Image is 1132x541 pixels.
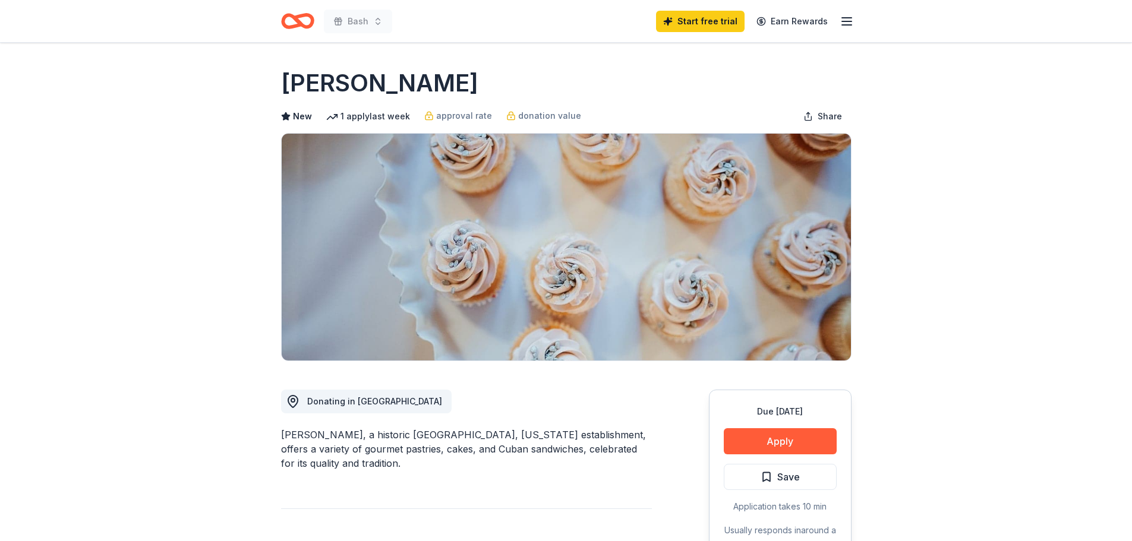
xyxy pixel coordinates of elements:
[818,109,842,124] span: Share
[326,109,410,124] div: 1 apply last week
[307,396,442,406] span: Donating in [GEOGRAPHIC_DATA]
[348,14,368,29] span: Bash
[281,67,478,100] h1: [PERSON_NAME]
[724,464,837,490] button: Save
[282,134,851,360] img: Image for Alessi Bakery
[518,109,581,123] span: donation value
[424,109,492,123] a: approval rate
[794,105,852,128] button: Share
[749,11,835,32] a: Earn Rewards
[656,11,745,32] a: Start free trial
[324,10,392,33] button: Bash
[777,469,800,485] span: Save
[724,404,837,419] div: Due [DATE]
[281,428,652,470] div: [PERSON_NAME], a historic [GEOGRAPHIC_DATA], [US_STATE] establishment, offers a variety of gourme...
[506,109,581,123] a: donation value
[436,109,492,123] span: approval rate
[724,428,837,454] button: Apply
[724,499,837,514] div: Application takes 10 min
[281,7,314,35] a: Home
[293,109,312,124] span: New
